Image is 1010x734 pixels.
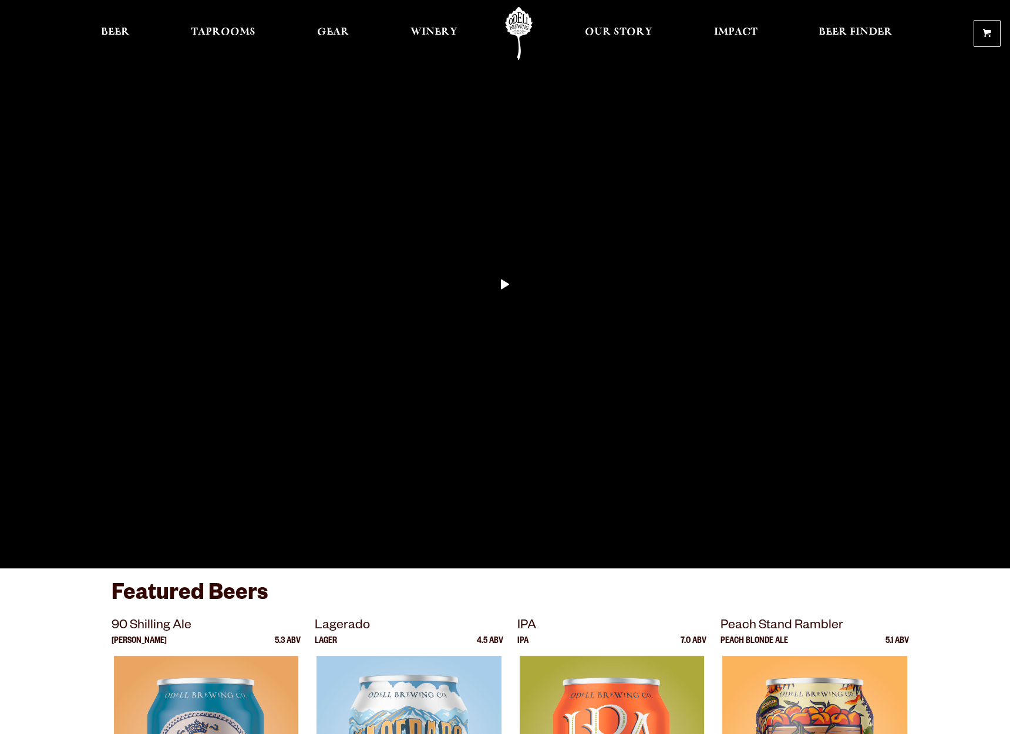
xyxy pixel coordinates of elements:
p: 7.0 ABV [681,637,706,656]
a: Impact [706,7,765,60]
p: Lagerado [315,616,504,637]
p: Peach Blonde Ale [721,637,788,656]
h3: Featured Beers [112,580,898,616]
a: Beer [93,7,137,60]
p: IPA [517,616,706,637]
span: Beer [101,28,130,37]
p: 5.3 ABV [275,637,301,656]
p: [PERSON_NAME] [112,637,167,656]
p: Peach Stand Rambler [721,616,910,637]
span: Gear [317,28,349,37]
p: 4.5 ABV [477,637,503,656]
a: Taprooms [183,7,263,60]
p: IPA [517,637,528,656]
a: Gear [309,7,357,60]
span: Impact [714,28,757,37]
span: Beer Finder [819,28,893,37]
p: 5.1 ABV [886,637,909,656]
span: Taprooms [191,28,255,37]
a: Winery [403,7,465,60]
a: Odell Home [497,7,541,60]
a: Our Story [577,7,660,60]
span: Winery [410,28,457,37]
a: Beer Finder [811,7,900,60]
p: 90 Shilling Ale [112,616,301,637]
span: Our Story [585,28,652,37]
p: Lager [315,637,337,656]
